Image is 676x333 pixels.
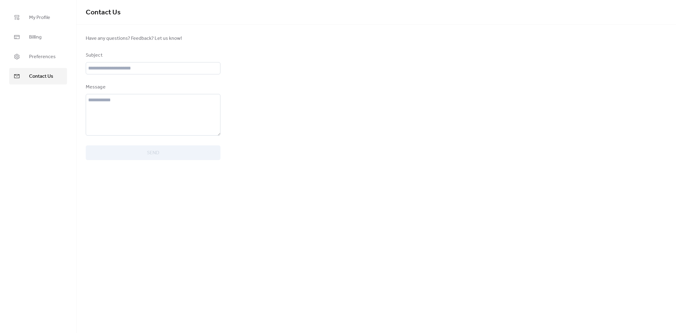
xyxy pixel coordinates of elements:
[9,29,67,45] a: Billing
[9,9,67,26] a: My Profile
[86,6,121,19] span: Contact Us
[9,48,67,65] a: Preferences
[29,34,42,41] span: Billing
[29,73,53,80] span: Contact Us
[86,84,219,91] div: Message
[86,52,219,59] div: Subject
[29,14,50,21] span: My Profile
[86,35,220,42] span: Have any questions? Feedback? Let us know!
[9,68,67,84] a: Contact Us
[29,53,56,61] span: Preferences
